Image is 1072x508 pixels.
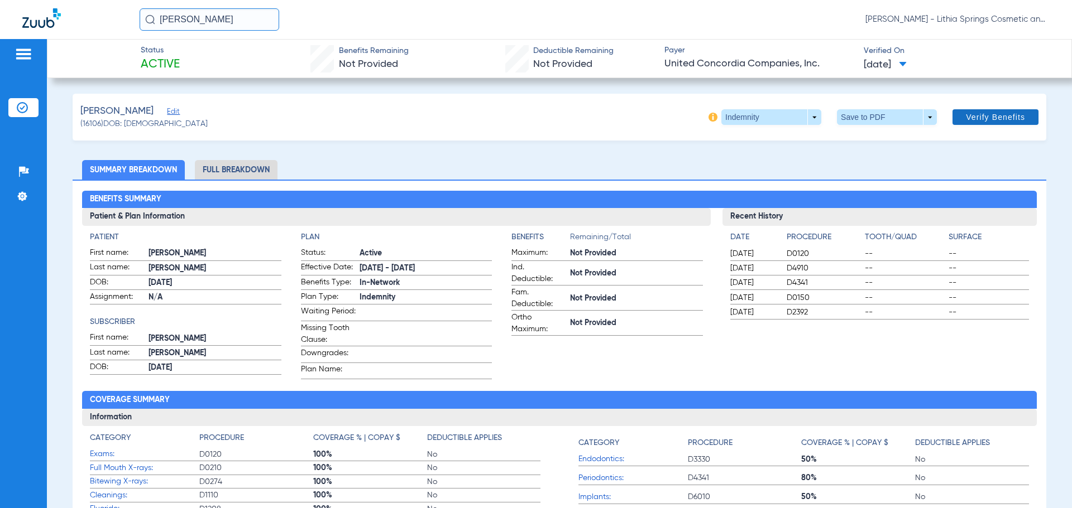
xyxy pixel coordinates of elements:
span: [PERSON_NAME] [149,263,281,274]
h4: Category [90,432,131,444]
span: No [915,491,1029,502]
span: Verify Benefits [966,113,1025,122]
span: -- [865,292,945,303]
span: Not Provided [570,268,702,279]
h4: Subscriber [90,316,281,328]
app-breakdown-title: Category [578,432,688,453]
h4: Date [730,231,777,243]
span: Effective Date: [301,262,356,275]
h4: Surface [949,231,1028,243]
button: Save to PDF [837,109,937,125]
h4: Tooth/Quad [865,231,945,243]
span: Deductible Remaining [533,45,614,57]
span: D3330 [688,454,802,465]
span: D1110 [199,490,313,501]
h2: Coverage Summary [82,391,1036,409]
span: DOB: [90,361,145,375]
span: Cleanings: [90,490,199,501]
span: Status [141,45,180,56]
h3: Recent History [722,208,1037,226]
app-breakdown-title: Procedure [787,231,861,247]
app-breakdown-title: Deductible Applies [427,432,541,448]
span: [PERSON_NAME] [149,333,281,345]
span: [PERSON_NAME] [80,104,154,118]
span: -- [949,277,1028,288]
span: [DATE] [730,277,777,288]
li: Summary Breakdown [82,160,185,180]
span: D0120 [199,449,313,460]
h2: Benefits Summary [82,191,1036,209]
span: Not Provided [533,59,592,69]
span: -- [865,248,945,259]
span: Implants: [578,491,688,503]
span: Benefits Type: [301,277,356,290]
h4: Procedure [787,231,861,243]
h4: Plan [301,231,492,243]
input: Search for patients [140,8,279,31]
h4: Patient [90,231,281,243]
span: Downgrades: [301,347,356,362]
h4: Coverage % | Copay $ [801,437,888,449]
iframe: Chat Widget [1016,454,1072,508]
span: D4341 [787,277,861,288]
span: Ind. Deductible: [511,262,566,285]
span: 80% [801,472,915,483]
h4: Category [578,437,619,449]
span: [DATE] [149,277,281,289]
span: No [427,462,541,473]
span: Active [360,248,492,259]
app-breakdown-title: Procedure [199,432,313,448]
span: Plan Type: [301,291,356,304]
span: Bitewing X-rays: [90,476,199,487]
span: Status: [301,247,356,260]
span: Edit [167,108,177,118]
span: Periodontics: [578,472,688,484]
span: Maximum: [511,247,566,260]
span: [DATE] [730,263,777,274]
span: D4910 [787,263,861,274]
li: Full Breakdown [195,160,277,180]
span: Plan Name: [301,364,356,379]
app-breakdown-title: Procedure [688,432,802,453]
h3: Information [82,409,1036,427]
h4: Procedure [199,432,244,444]
span: No [427,449,541,460]
app-breakdown-title: Deductible Applies [915,432,1029,453]
img: hamburger-icon [15,47,32,61]
span: [DATE] [730,292,777,303]
span: Not Provided [570,293,702,304]
span: Full Mouth X-rays: [90,462,199,474]
span: N/A [149,292,281,303]
span: -- [865,263,945,274]
app-breakdown-title: Surface [949,231,1028,247]
span: D0120 [787,248,861,259]
span: Not Provided [570,248,702,259]
app-breakdown-title: Date [730,231,777,247]
span: 100% [313,476,427,487]
span: Payer [664,45,854,56]
span: United Concordia Companies, Inc. [664,57,854,71]
app-breakdown-title: Category [90,432,199,448]
span: Fam. Deductible: [511,287,566,310]
h4: Deductible Applies [915,437,990,449]
button: Indemnity [721,109,821,125]
h4: Deductible Applies [427,432,502,444]
span: -- [865,277,945,288]
span: Last name: [90,347,145,360]
span: -- [949,248,1028,259]
span: Remaining/Total [570,231,702,247]
app-breakdown-title: Benefits [511,231,570,247]
app-breakdown-title: Coverage % | Copay $ [801,432,915,453]
span: D6010 [688,491,802,502]
h3: Patient & Plan Information [82,208,710,226]
span: [DATE] [730,307,777,318]
span: Ortho Maximum: [511,312,566,335]
span: No [427,490,541,501]
span: -- [865,307,945,318]
span: Missing Tooth Clause: [301,322,356,346]
span: D0210 [199,462,313,473]
span: Not Provided [570,317,702,329]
